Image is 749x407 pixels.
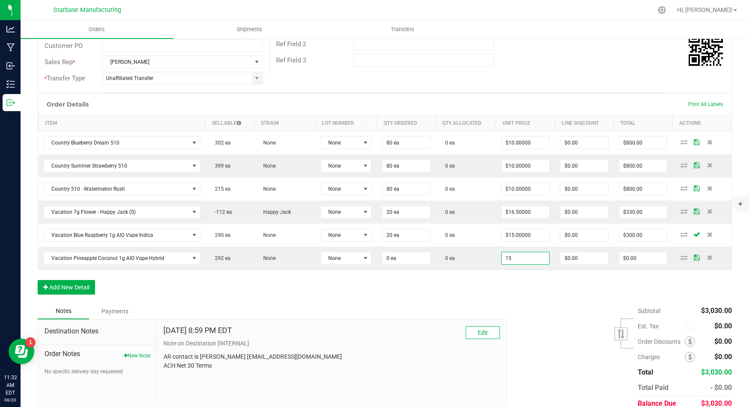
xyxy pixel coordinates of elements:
p: AR contact is [PERSON_NAME] [EMAIL_ADDRESS][DOMAIN_NAME] ACH Net 30 Terms [163,352,500,370]
input: 0 [560,229,608,241]
span: Starbase Manufacturing [53,6,121,14]
span: Transfers [379,26,426,33]
th: Actions [672,115,731,131]
span: Calculate excise tax [686,321,698,332]
span: Delete Order Detail [703,139,716,145]
th: Item [39,115,205,131]
th: Qty Ordered [377,115,436,131]
span: Est. Tax [638,323,683,330]
a: Orders [21,21,173,38]
span: Total Paid [638,383,669,392]
span: Save Order Detail [690,186,703,191]
span: Hi, [PERSON_NAME]! [677,6,733,13]
span: Edit [478,329,488,336]
input: 0 [560,206,608,218]
span: Charges [638,354,685,360]
span: Happy Jack [259,209,291,215]
span: 215 ea [211,186,231,192]
inline-svg: Inbound [6,62,15,70]
input: 0 [502,183,550,195]
span: 292 ea [211,255,231,261]
span: None [259,232,276,238]
span: $3,030.00 [701,307,732,315]
span: None [259,163,276,169]
a: Transfers [326,21,479,38]
p: Note on Destination [INTERNAL] [163,339,500,348]
iframe: Resource center [9,339,34,364]
span: $3,030.00 [701,368,732,376]
span: NO DATA FOUND [44,136,200,149]
span: Customer PO [45,42,83,50]
input: 0 [382,229,430,241]
span: 0 ea [441,255,455,261]
button: Add New Detail [38,280,95,295]
span: 399 ea [211,163,231,169]
span: None [259,186,276,192]
input: 0 [560,137,608,149]
span: $0.00 [714,353,732,361]
input: 0 [382,206,430,218]
input: 0 [619,252,667,264]
span: 0 ea [441,186,455,192]
th: Unit Price [496,115,555,131]
span: Destination Notes [45,326,150,336]
span: Vacation Pineapple Coconut 1g AIO Vape Hybrid [44,252,189,264]
input: 0 [560,252,608,264]
input: 0 [502,252,550,264]
th: Qty Allocated [436,115,496,131]
span: Save Order Detail [690,209,703,214]
span: None [321,183,360,195]
span: None [321,229,360,241]
span: None [259,140,276,146]
span: Print All Labels [688,101,723,107]
span: Ref Field 3 [276,56,306,64]
inline-svg: Inventory [6,80,15,88]
span: Save Order Detail [690,232,703,237]
th: Total [614,115,673,131]
a: Shipments [173,21,326,38]
span: Orders [77,26,116,33]
th: Strain [254,115,315,131]
span: Delete Order Detail [703,186,716,191]
input: 0 [382,252,430,264]
span: Order Notes [45,349,150,359]
inline-svg: Outbound [6,98,15,107]
h4: [DATE] 8:59 PM EDT [163,326,232,335]
span: 290 ea [211,232,231,238]
input: 0 [382,183,430,195]
span: 0 ea [441,232,455,238]
span: None [321,252,360,264]
div: Payments [89,304,140,319]
span: - $0.00 [710,383,732,392]
h1: Order Details [47,101,89,108]
span: Total [638,368,653,376]
button: Edit [466,326,500,339]
input: 0 [619,137,667,149]
span: Delete Order Detail [703,162,716,168]
span: Shipments [225,26,274,33]
button: No specific delivery day requested [45,368,123,375]
span: NO DATA FOUND [44,206,200,218]
input: 0 [502,137,550,149]
span: None [321,137,360,149]
span: NO DATA FOUND [44,159,200,172]
span: [PERSON_NAME] [103,56,252,68]
inline-svg: Manufacturing [6,43,15,52]
span: Delete Order Detail [703,255,716,260]
span: 0 ea [441,140,455,146]
th: Sellable [205,115,254,131]
input: 0 [502,160,550,172]
span: Country Summer Strawberry 510 [44,160,189,172]
span: Country 510 - Watermelon Rush [44,183,189,195]
span: Country Blueberry Dream 510 [44,137,189,149]
iframe: Resource center unread badge [25,337,36,348]
span: Transfer Type [45,74,85,82]
input: 0 [502,229,550,241]
input: 0 [560,183,608,195]
span: None [321,160,360,172]
span: Subtotal [638,307,660,314]
input: 0 [619,229,667,241]
span: NO DATA FOUND [44,183,200,195]
input: 0 [619,183,667,195]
